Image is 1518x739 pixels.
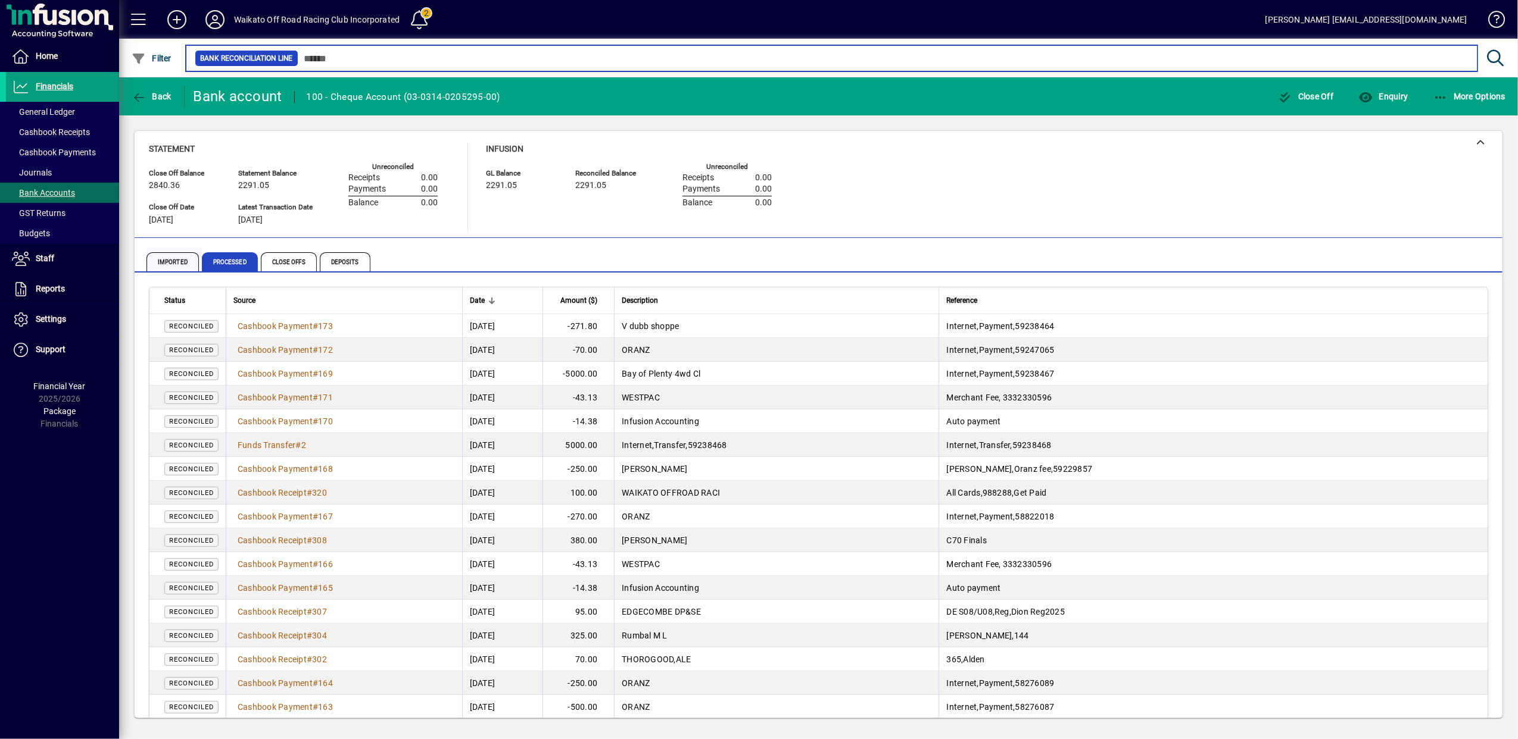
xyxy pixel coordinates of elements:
[169,537,214,544] span: Reconciled
[169,441,214,449] span: Reconciled
[313,321,318,331] span: #
[296,440,301,450] span: #
[238,678,313,688] span: Cashbook Payment
[313,583,318,593] span: #
[307,536,312,545] span: #
[318,583,333,593] span: 165
[1355,86,1411,107] button: Enquiry
[233,605,331,618] a: Cashbook Receipt#307
[372,163,414,171] label: Unreconciled
[543,433,614,457] td: 5000.00
[946,631,1028,640] span: [PERSON_NAME],144
[462,338,543,362] td: [DATE]
[1430,86,1509,107] button: More Options
[622,512,650,521] span: ORANZ
[318,393,333,402] span: 171
[313,464,318,474] span: #
[682,173,714,183] span: Receipts
[34,381,86,391] span: Financial Year
[543,362,614,386] td: -5000.00
[119,86,185,107] app-page-header-button: Back
[12,148,96,157] span: Cashbook Payments
[202,252,258,271] span: Processed
[462,386,543,409] td: [DATE]
[12,127,90,137] span: Cashbook Receipts
[622,294,658,307] span: Description
[946,678,1054,688] span: Internet,Payment,58276089
[946,464,1092,474] span: [PERSON_NAME],Oranz fee,59229857
[486,181,517,190] span: 2291.05
[169,489,214,497] span: Reconciled
[233,343,337,356] a: Cashbook Payment#172
[1479,2,1503,41] a: Knowledge Base
[233,462,337,475] a: Cashbook Payment#168
[543,386,614,409] td: -43.13
[543,481,614,505] td: 100.00
[543,576,614,600] td: -14.38
[462,433,543,457] td: [DATE]
[946,607,1065,616] span: DE S08/U08,Reg,Dion Reg2025
[36,253,54,263] span: Staff
[169,513,214,521] span: Reconciled
[543,505,614,528] td: -270.00
[307,87,500,107] div: 100 - Cheque Account (03-0314-0205295-00)
[307,488,312,497] span: #
[318,512,333,521] span: 167
[233,415,337,428] a: Cashbook Payment#170
[238,464,313,474] span: Cashbook Payment
[169,584,214,592] span: Reconciled
[200,52,293,64] span: Bank Reconciliation Line
[1433,92,1506,101] span: More Options
[543,671,614,695] td: -250.00
[622,321,679,331] span: V dubb shoppe
[470,294,485,307] span: Date
[318,321,333,331] span: 173
[233,367,337,380] a: Cashbook Payment#169
[233,439,310,452] a: Funds Transfer#2
[169,560,214,568] span: Reconciled
[169,346,214,354] span: Reconciled
[238,345,313,355] span: Cashbook Payment
[233,534,331,547] a: Cashbook Receipt#308
[462,505,543,528] td: [DATE]
[682,198,712,208] span: Balance
[149,215,173,225] span: [DATE]
[313,678,318,688] span: #
[233,629,331,642] a: Cashbook Receipt#304
[320,252,370,271] span: Deposits
[36,51,58,61] span: Home
[543,314,614,338] td: -271.80
[543,552,614,576] td: -43.13
[6,142,119,162] a: Cashbook Payments
[312,655,327,664] span: 302
[462,647,543,671] td: [DATE]
[233,294,255,307] span: Source
[6,244,119,274] a: Staff
[313,345,318,355] span: #
[622,607,701,616] span: EDGECOMBE DP&SE
[313,702,318,712] span: #
[132,92,172,101] span: Back
[622,464,687,474] span: [PERSON_NAME]
[946,294,977,307] span: Reference
[43,406,76,416] span: Package
[12,208,66,218] span: GST Returns
[238,631,307,640] span: Cashbook Receipt
[233,320,337,333] a: Cashbook Payment#173
[132,54,172,63] span: Filter
[421,184,438,194] span: 0.00
[318,345,333,355] span: 172
[36,314,66,324] span: Settings
[946,655,984,664] span: 365,Alden
[318,702,333,712] span: 163
[6,122,119,142] a: Cashbook Receipts
[313,417,318,426] span: #
[462,695,543,719] td: [DATE]
[12,228,50,238] span: Budgets
[421,173,438,183] span: 0.00
[543,600,614,624] td: 95.00
[486,170,557,177] span: GL Balance
[238,440,296,450] span: Funds Transfer
[6,42,119,71] a: Home
[462,671,543,695] td: [DATE]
